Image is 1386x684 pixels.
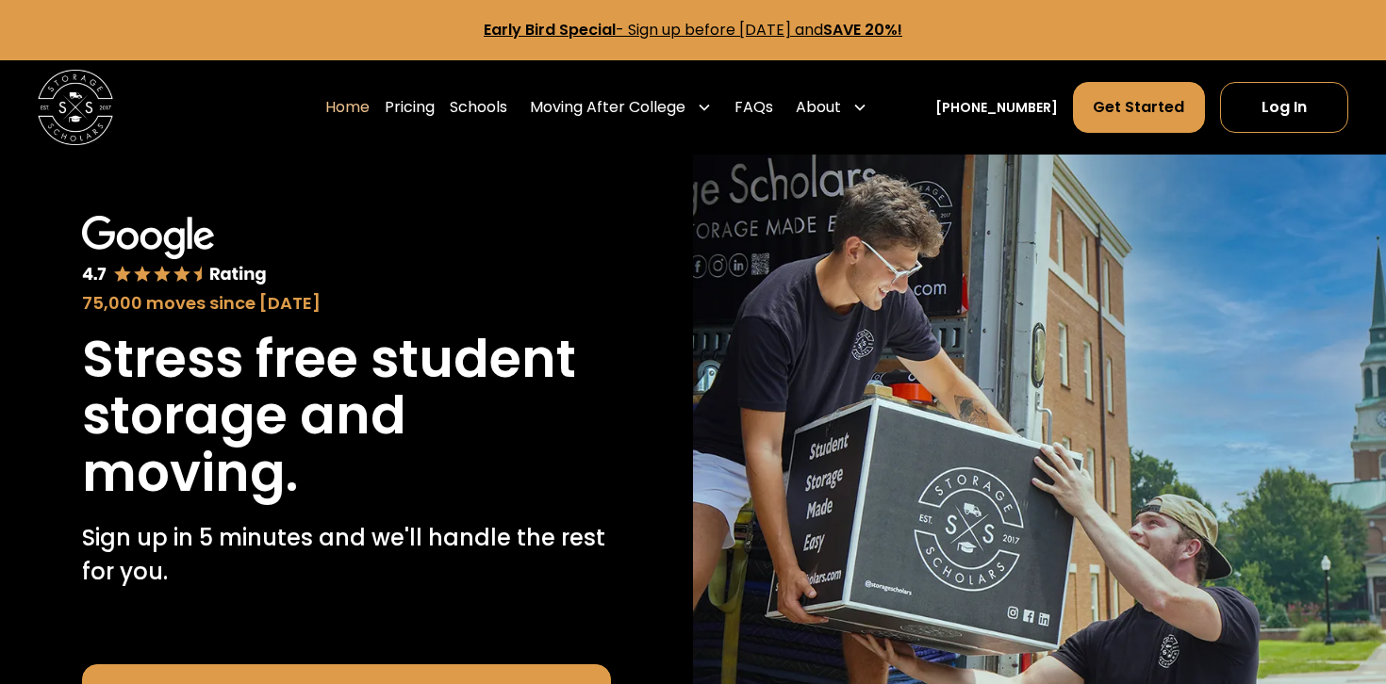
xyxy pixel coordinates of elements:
a: FAQs [734,81,773,134]
div: Moving After College [530,96,685,119]
strong: Early Bird Special [484,19,616,41]
a: Home [325,81,370,134]
a: Log In [1220,82,1348,133]
a: Get Started [1073,82,1204,133]
div: About [788,81,875,134]
div: 75,000 moves since [DATE] [82,290,611,316]
a: Schools [450,81,507,134]
img: Storage Scholars main logo [38,70,113,145]
img: Google 4.7 star rating [82,216,268,286]
div: Moving After College [522,81,719,134]
a: home [38,70,113,145]
a: [PHONE_NUMBER] [935,98,1058,118]
a: Early Bird Special- Sign up before [DATE] andSAVE 20%! [484,19,902,41]
h1: Stress free student storage and moving. [82,331,611,502]
strong: SAVE 20%! [823,19,902,41]
a: Pricing [385,81,435,134]
p: Sign up in 5 minutes and we'll handle the rest for you. [82,521,611,589]
div: About [796,96,841,119]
